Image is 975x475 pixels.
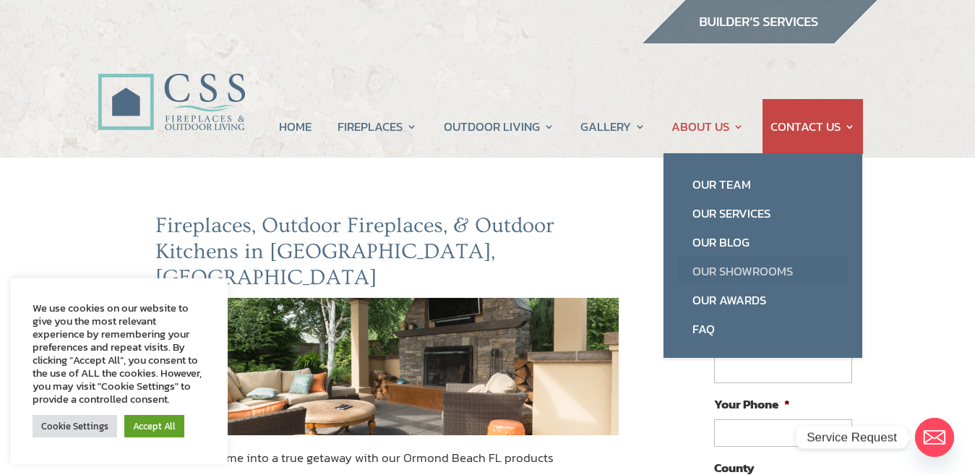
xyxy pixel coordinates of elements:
a: Our Blog [678,228,848,257]
div: We use cookies on our website to give you the most relevant experience by remembering your prefer... [33,301,206,406]
a: GALLERY [580,99,645,154]
a: CONTACT US [770,99,855,154]
a: HOME [279,99,312,154]
a: Our Services [678,199,848,228]
a: Email [915,418,954,457]
a: ABOUT US [671,99,744,154]
a: builder services construction supply [642,30,877,48]
a: Our Team [678,170,848,199]
img: ormond-beach-fl [155,298,619,435]
a: Cookie Settings [33,415,117,437]
label: Your Phone [714,396,790,412]
a: Our Showrooms [678,257,848,286]
a: OUTDOOR LIVING [444,99,554,154]
a: FAQ [678,314,848,343]
a: Our Awards [678,286,848,314]
img: CSS Fireplaces & Outdoor Living (Formerly Construction Solutions & Supply)- Jacksonville Ormond B... [98,33,245,138]
h2: Fireplaces, Outdoor Fireplaces, & Outdoor Kitchens in [GEOGRAPHIC_DATA], [GEOGRAPHIC_DATA] [155,213,619,298]
a: Accept All [124,415,184,437]
a: FIREPLACES [338,99,417,154]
